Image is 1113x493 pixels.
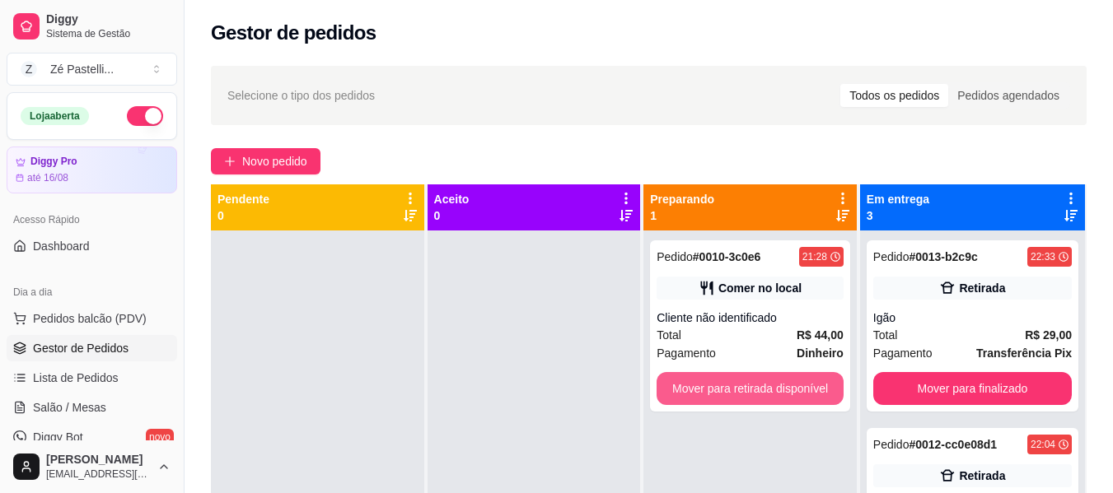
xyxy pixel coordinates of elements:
span: Novo pedido [242,152,307,170]
article: até 16/08 [27,171,68,184]
p: Preparando [650,191,714,207]
span: Pagamento [657,344,716,362]
h2: Gestor de pedidos [211,20,376,46]
button: Mover para finalizado [873,372,1072,405]
a: Gestor de Pedidos [7,335,177,361]
span: Salão / Mesas [33,399,106,416]
p: Aceito [434,191,470,207]
span: Diggy Bot [33,429,83,445]
span: [PERSON_NAME] [46,453,151,467]
button: Mover para retirada disponível [657,372,844,405]
span: Lista de Pedidos [33,370,119,386]
article: Diggy Pro [30,156,77,168]
strong: R$ 29,00 [1025,328,1072,342]
a: Diggy Proaté 16/08 [7,147,177,193]
strong: Transferência Pix [976,346,1072,360]
button: [PERSON_NAME][EMAIL_ADDRESS][DOMAIN_NAME] [7,447,177,486]
span: Pedido [873,250,910,263]
span: Pedidos balcão (PDV) [33,310,147,327]
button: Pedidos balcão (PDV) [7,305,177,332]
p: Em entrega [867,191,929,207]
div: Igão [873,309,1072,326]
div: Acesso Rápido [7,207,177,233]
p: 3 [867,207,929,224]
a: Lista de Pedidos [7,365,177,391]
span: Selecione o tipo dos pedidos [227,86,375,105]
button: Select a team [7,53,177,86]
span: Dashboard [33,238,90,254]
div: Comer no local [718,280,802,296]
span: Pedido [657,250,693,263]
span: Sistema de Gestão [46,27,171,40]
a: Dashboard [7,233,177,259]
strong: # 0010-3c0e6 [693,250,761,263]
span: Pagamento [873,344,933,362]
div: Pedidos agendados [948,84,1069,107]
div: Cliente não identificado [657,309,844,326]
strong: Dinheiro [797,346,844,360]
div: Loja aberta [21,107,89,125]
a: DiggySistema de Gestão [7,7,177,46]
strong: # 0012-cc0e08d1 [909,438,997,451]
span: Gestor de Pedidos [33,340,129,356]
span: plus [224,156,236,167]
span: Diggy [46,12,171,27]
p: 0 [217,207,269,224]
p: Pendente [217,191,269,207]
div: 21:28 [802,250,827,263]
span: Z [21,61,37,77]
p: 1 [650,207,714,224]
div: Retirada [959,467,1005,484]
div: Todos os pedidos [840,84,948,107]
div: Dia a dia [7,279,177,305]
div: Zé Pastelli ... [50,61,114,77]
a: Diggy Botnovo [7,424,177,450]
div: 22:04 [1031,438,1055,451]
span: [EMAIL_ADDRESS][DOMAIN_NAME] [46,467,151,481]
strong: # 0013-b2c9c [909,250,977,263]
button: Alterar Status [127,106,163,126]
div: 22:33 [1031,250,1055,263]
span: Pedido [873,438,910,451]
button: Novo pedido [211,148,320,174]
span: Total [657,326,681,344]
a: Salão / Mesas [7,394,177,421]
p: 0 [434,207,470,224]
div: Retirada [959,280,1005,296]
span: Total [873,326,898,344]
strong: R$ 44,00 [797,328,844,342]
